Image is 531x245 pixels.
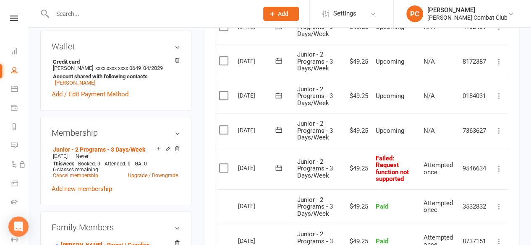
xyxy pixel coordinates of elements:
[424,199,453,214] span: Attempted once
[459,189,490,224] td: 3532832
[343,148,372,189] td: $49.25
[297,120,332,141] span: Junior - 2 Programs - 3 Days/Week
[52,128,180,137] h3: Membership
[55,80,95,86] a: [PERSON_NAME]
[238,161,277,174] div: [DATE]
[11,43,28,62] a: Dashboard
[343,44,372,79] td: $49.25
[297,85,332,107] span: Junior - 2 Programs - 3 Days/Week
[8,217,29,237] div: Open Intercom Messenger
[238,54,277,67] div: [DATE]
[52,185,112,193] a: Add new membership
[343,79,372,113] td: $49.25
[11,99,28,118] a: Payments
[406,5,423,22] div: PC
[459,113,490,148] td: 7363627
[11,175,28,193] a: Product Sales
[52,57,180,87] li: [PERSON_NAME]
[343,113,372,148] td: $49.25
[11,118,28,137] a: Reports
[53,167,98,173] span: 6 classes remaining
[53,146,145,153] a: Junior - 2 Programs - 3 Days/Week
[11,80,28,99] a: Calendar
[333,4,356,23] span: Settings
[297,51,332,72] span: Junior - 2 Programs - 3 Days/Week
[263,7,299,21] button: Add
[52,89,128,99] a: Add / Edit Payment Method
[459,79,490,113] td: 0184031
[424,92,435,100] span: N/A
[51,153,180,160] div: —
[52,42,180,51] h3: Wallet
[297,196,332,217] span: Junior - 2 Programs - 3 Days/Week
[238,124,277,137] div: [DATE]
[376,203,388,210] span: Paid
[11,62,28,80] a: People
[427,14,507,21] div: [PERSON_NAME] Combat Club
[51,161,76,167] div: week
[459,148,490,189] td: 9546634
[427,6,507,14] div: [PERSON_NAME]
[376,155,409,183] span: Failed
[459,44,490,79] td: 8172387
[238,89,277,102] div: [DATE]
[238,199,277,212] div: [DATE]
[53,161,63,167] span: This
[424,58,435,65] span: N/A
[376,155,409,183] span: : Request function not supported
[297,158,332,179] span: Junior - 2 Programs - 3 Days/Week
[143,65,163,71] span: 04/2029
[53,59,176,65] strong: Credit card
[278,10,288,17] span: Add
[376,237,388,245] span: Paid
[343,189,372,224] td: $49.25
[424,161,453,176] span: Attempted once
[95,65,141,71] span: xxxx xxxx xxxx 0649
[376,127,404,134] span: Upcoming
[376,58,404,65] span: Upcoming
[50,8,252,20] input: Search...
[53,173,98,178] a: Cancel membership
[128,173,178,178] a: Upgrade / Downgrade
[105,161,131,167] span: Attended: 0
[424,127,435,134] span: N/A
[53,73,176,80] strong: Account shared with following contacts
[135,161,147,167] span: GA: 0
[53,153,68,159] span: [DATE]
[52,223,180,232] h3: Family Members
[376,92,404,100] span: Upcoming
[78,161,100,167] span: Booked: 0
[76,153,89,159] span: Never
